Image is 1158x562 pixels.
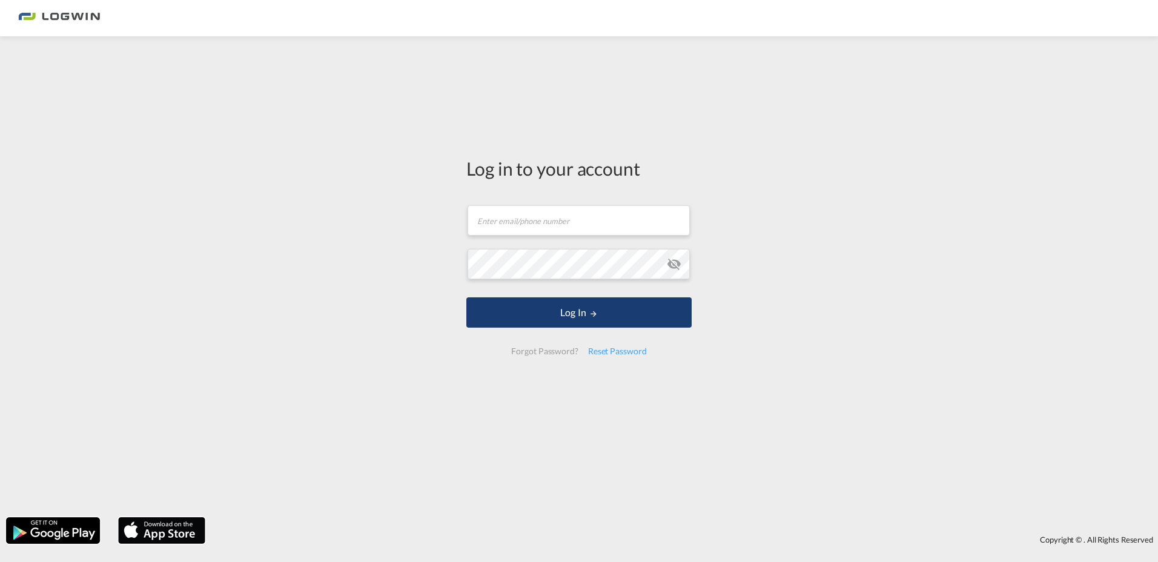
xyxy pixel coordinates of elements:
input: Enter email/phone number [468,205,690,236]
div: Reset Password [583,340,652,362]
img: apple.png [117,516,207,545]
img: 2761ae10d95411efa20a1f5e0282d2d7.png [18,5,100,32]
div: Copyright © . All Rights Reserved [211,529,1158,550]
img: google.png [5,516,101,545]
button: LOGIN [466,297,692,328]
md-icon: icon-eye-off [667,257,681,271]
div: Forgot Password? [506,340,583,362]
div: Log in to your account [466,156,692,181]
